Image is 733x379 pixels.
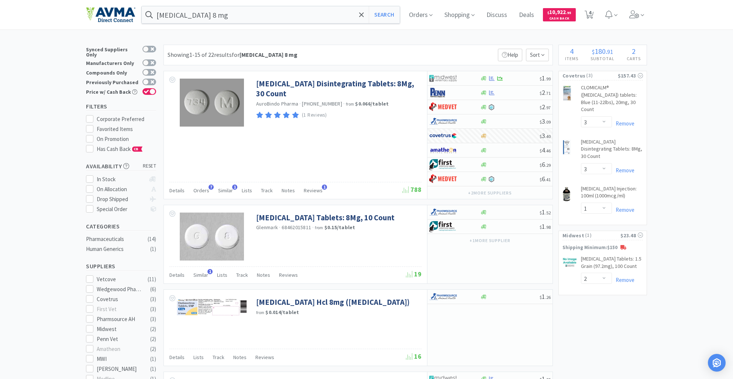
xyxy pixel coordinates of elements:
span: · [312,224,314,231]
span: 7 [209,185,214,190]
img: 8a41de92bb1c40f6b6b89481c6b99821_629265.png [175,297,249,316]
div: [PERSON_NAME] [97,365,142,373]
img: 67d67680309e4a0bb49a5ff0391dcc42_6.png [429,159,457,170]
button: Search [369,6,399,23]
a: Remove [612,120,634,127]
div: ( 2 ) [150,345,156,354]
span: . 09 [545,119,551,125]
span: $ [540,90,542,96]
div: Previously Purchased [86,79,139,85]
img: 83fff018247044e080d783fca7eedcf6_201819.jpeg [180,213,244,261]
span: Details [169,272,185,278]
span: . 52 [545,210,551,216]
div: Drop Shipped [97,195,146,204]
div: Compounds Only [86,69,139,75]
div: Human Generics [86,245,146,254]
span: 2 [540,88,551,97]
div: ( 1 ) [150,365,156,373]
span: 16 [406,352,421,361]
span: $ [540,119,542,125]
span: Track [236,272,248,278]
span: 1 [322,185,327,190]
span: Track [261,187,273,194]
span: 2 [540,103,551,111]
div: On Allocation [97,185,146,194]
span: 1 [540,222,551,231]
span: $ [592,48,595,55]
div: ( 2 ) [150,335,156,344]
div: Special Order [97,205,146,214]
img: bdd3c0f4347043b9a893056ed883a29a_120.png [429,173,457,185]
span: 788 [402,185,421,194]
input: Search by item, sku, manufacturer, ingredient, size... [142,6,400,23]
img: 77fca1acd8b6420a9015268ca798ef17_1.png [429,130,457,141]
img: 7915dbd3f8974342a4dc3feb8efc1740_58.png [429,291,457,302]
span: Reviews [279,272,298,278]
span: · [299,100,301,107]
span: Details [169,187,185,194]
span: · [279,224,281,231]
span: $ [540,162,542,168]
span: $ [540,210,542,216]
img: a15f010c780c43749e4e979193c2b44c_143394.jpeg [180,79,244,127]
a: [MEDICAL_DATA] Disintegrating Tablets: 8Mg, 30 Count [256,79,420,99]
span: 6 [540,160,551,169]
a: [MEDICAL_DATA] Hcl 8mg ([MEDICAL_DATA]) [256,297,410,307]
span: $ [540,134,542,139]
span: Reviews [255,354,274,361]
div: Pharmsource AH [97,315,142,324]
h5: Filters [86,102,156,111]
span: Notes [282,187,295,194]
div: First Vet [97,305,142,314]
a: [MEDICAL_DATA] Disintegrating Tablets: 8Mg, 30 Count [581,138,643,163]
strong: $0.15 / tablet [324,224,355,231]
span: $ [547,10,549,15]
div: ( 1 ) [150,245,156,254]
img: 3199e72dde3c4937a8d7a22315b6dc8e_228727.png [562,187,571,201]
span: ( 1 ) [584,232,620,239]
span: Sort [526,49,549,61]
span: 3 [540,117,551,125]
span: Notes [257,272,270,278]
span: Lists [193,354,204,361]
a: CLOMICALM® ([MEDICAL_DATA]) tablets: Blue (11-22lbs), 20mg, 30 Count [581,84,643,116]
img: 67d67680309e4a0bb49a5ff0391dcc42_6.png [429,221,457,232]
a: 4 [582,13,597,19]
span: 3 [540,131,551,140]
div: ( 3 ) [150,305,156,314]
span: 1 [207,269,213,274]
span: . 95 [566,10,571,15]
div: Pharmaceuticals [86,235,146,244]
span: Midwest [562,231,584,240]
strong: $0.014 / tablet [265,309,299,316]
span: 68462015811 [282,224,311,231]
span: Track [213,354,224,361]
div: $157.43 [618,72,643,80]
span: 19 [406,270,421,278]
a: $10,922.95Cash Back [543,5,576,25]
div: Midwest [97,325,142,334]
a: Glenmark [256,224,278,231]
span: . 40 [545,134,551,139]
a: AuroBindo Pharma [256,100,298,107]
span: . 98 [545,224,551,230]
span: $ [540,76,542,82]
span: Similar [218,187,233,194]
span: . 71 [545,90,551,96]
div: On Promotion [97,135,156,144]
a: [MEDICAL_DATA] Tablets: 1.5 Grain (97.2mg), 100 Count [581,255,643,273]
div: Favorited Items [97,125,156,134]
span: $ [540,148,542,154]
div: Vetcove [97,275,142,284]
span: 1 [540,208,551,216]
div: Manufacturers Only [86,59,139,66]
span: 2 [632,46,636,56]
a: Deals [516,12,537,18]
span: Lists [217,272,227,278]
div: Showing 1-15 of 22 results [168,50,297,60]
img: 7915dbd3f8974342a4dc3feb8efc1740_58.png [429,116,457,127]
span: from [315,225,323,230]
img: 7915dbd3f8974342a4dc3feb8efc1740_58.png [429,207,457,218]
div: Open Intercom Messenger [708,354,726,372]
img: e4e33dab9f054f5782a47901c742baa9_102.png [86,7,135,23]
